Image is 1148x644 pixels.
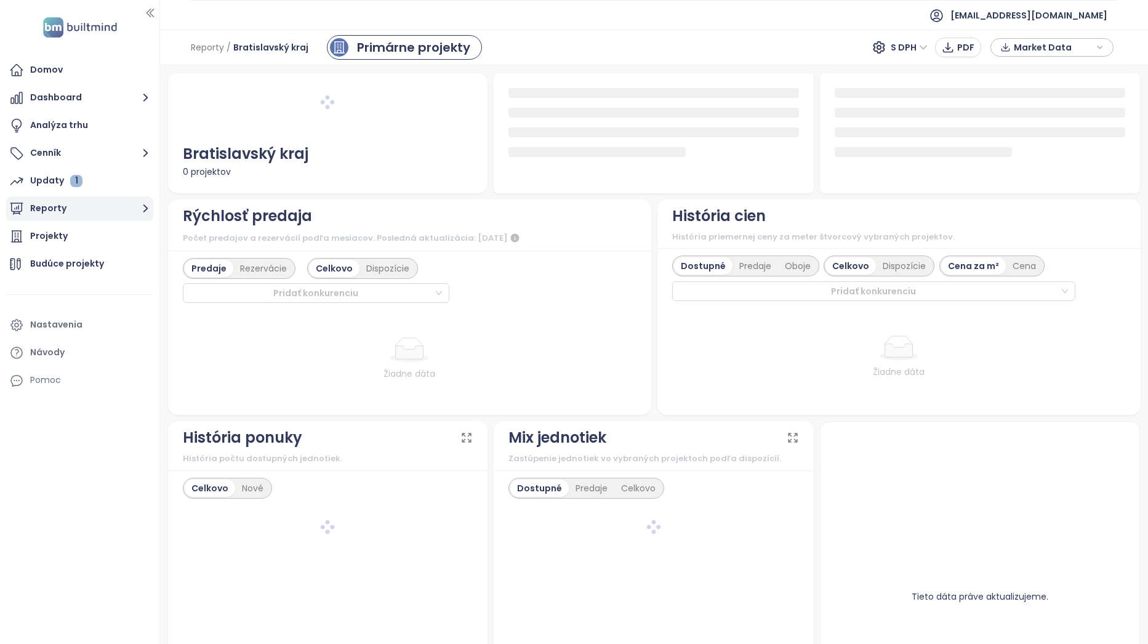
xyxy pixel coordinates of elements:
[359,260,416,277] div: Dispozície
[183,142,473,166] div: Bratislavský kraj
[672,231,1126,243] div: História priemernej ceny za meter štvorcový vybraných projektov.
[185,260,233,277] div: Predaje
[508,453,799,465] div: Zastúpenie jednotiek vo vybraných projektoch podľa dispozícií.
[733,257,778,275] div: Predaje
[227,36,231,58] span: /
[233,260,294,277] div: Rezervácie
[1014,38,1093,57] span: Market Data
[569,480,614,497] div: Predaje
[183,204,312,228] div: Rýchlosť predaja
[30,62,63,78] div: Domov
[39,15,121,40] img: logo
[6,368,153,393] div: Pomoc
[183,453,473,465] div: História počtu dostupných jednotiek.
[672,204,766,228] div: História cien
[6,141,153,166] button: Cenník
[957,41,974,54] span: PDF
[30,173,82,188] div: Updaty
[891,38,928,57] span: S DPH
[30,345,65,360] div: Návody
[70,175,82,187] div: 1
[30,372,61,388] div: Pomoc
[935,38,981,57] button: PDF
[876,257,933,275] div: Dispozície
[674,257,733,275] div: Dostupné
[191,36,224,58] span: Reporty
[6,313,153,337] a: Nastavenia
[6,169,153,193] a: Updaty 1
[6,196,153,221] button: Reporty
[309,260,359,277] div: Celkovo
[183,426,302,449] div: História ponuky
[233,36,308,58] span: Bratislavský kraj
[30,118,88,133] div: Analýza trhu
[185,480,235,497] div: Celkovo
[508,426,606,449] div: Mix jednotiek
[1006,257,1043,275] div: Cena
[30,228,68,244] div: Projekty
[6,252,153,276] a: Budúce projekty
[30,256,104,272] div: Budúce projekty
[6,113,153,138] a: Analýza trhu
[614,480,662,497] div: Celkovo
[6,86,153,110] button: Dashboard
[6,340,153,365] a: Návody
[327,35,482,60] a: primary
[357,38,470,57] div: Primárne projekty
[183,231,636,246] div: Počet predajov a rezervácií podľa mesiacov. Posledná aktualizácia: [DATE]
[941,257,1006,275] div: Cena za m²
[825,257,876,275] div: Celkovo
[950,1,1107,30] span: [EMAIL_ADDRESS][DOMAIN_NAME]
[219,367,601,380] div: Žiadne dáta
[183,165,473,179] div: 0 projektov
[30,317,82,332] div: Nastavenia
[510,480,569,497] div: Dostupné
[708,365,1090,379] div: Žiadne dáta
[997,38,1107,57] div: button
[778,257,817,275] div: Oboje
[6,224,153,249] a: Projekty
[6,58,153,83] a: Domov
[235,480,270,497] div: Nové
